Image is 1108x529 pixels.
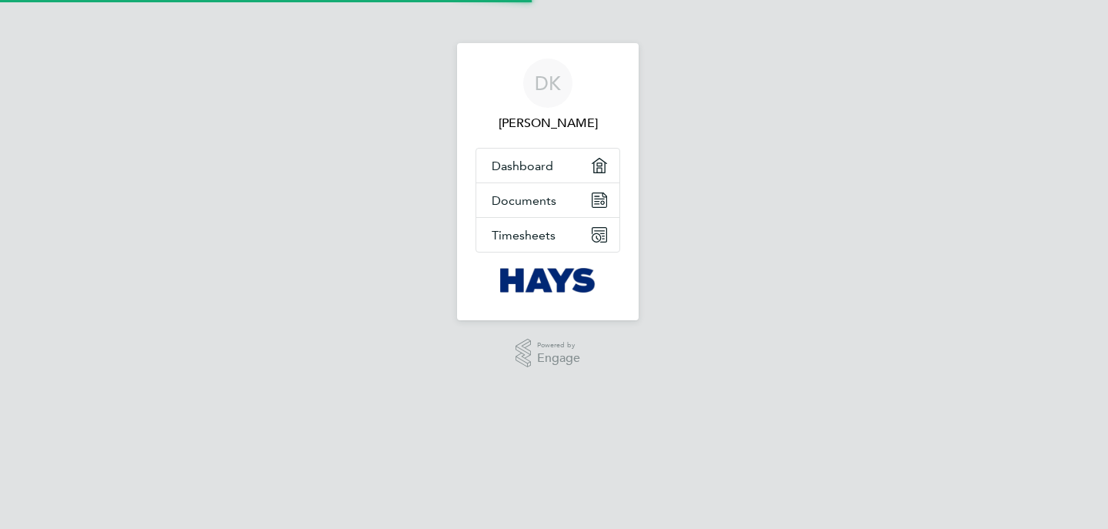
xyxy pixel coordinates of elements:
[476,149,619,182] a: Dashboard
[476,114,620,132] span: Dagmara Kowalewska
[457,43,639,320] nav: Main navigation
[476,218,619,252] a: Timesheets
[535,73,561,93] span: DK
[500,268,596,293] img: hays-logo-retina.png
[537,339,580,352] span: Powered by
[492,159,553,173] span: Dashboard
[516,339,581,368] a: Powered byEngage
[476,268,620,293] a: Go to home page
[492,193,556,208] span: Documents
[476,183,619,217] a: Documents
[537,352,580,365] span: Engage
[492,228,556,243] span: Timesheets
[476,59,620,132] a: DK[PERSON_NAME]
